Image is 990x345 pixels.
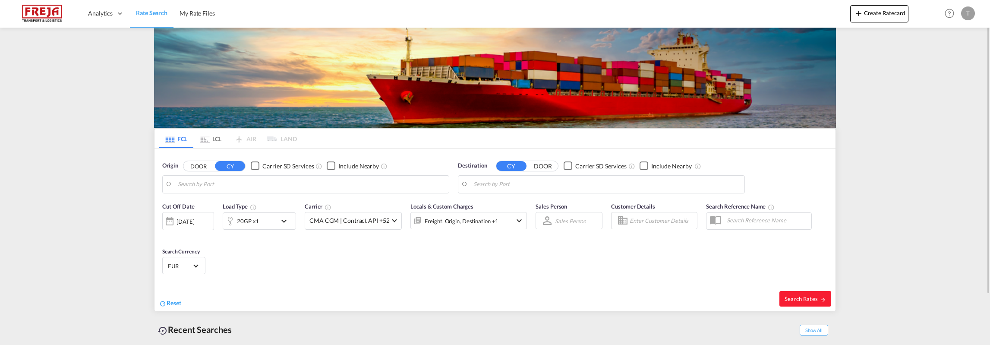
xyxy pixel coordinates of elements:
[327,161,379,171] md-checkbox: Checkbox No Ink
[167,299,181,307] span: Reset
[496,161,527,171] button: CY
[279,216,293,226] md-icon: icon-chevron-down
[942,6,961,22] div: Help
[154,149,836,311] div: Origin DOOR CY Checkbox No InkUnchecked: Search for CY (Container Yard) services for all selected...
[651,162,692,171] div: Include Nearby
[722,214,811,227] input: Search Reference Name
[514,215,524,226] md-icon: icon-chevron-down
[779,291,831,307] button: Search Ratesicon-arrow-right
[800,325,828,336] span: Show All
[237,215,259,227] div: 20GP x1
[159,299,181,308] div: icon-refreshReset
[338,162,379,171] div: Include Nearby
[850,5,908,22] button: icon-plus 400-fgCreate Ratecard
[768,204,775,211] md-icon: Your search will be saved by the below given name
[528,161,558,171] button: DOOR
[162,212,214,230] div: [DATE]
[183,161,214,171] button: DOOR
[820,297,826,303] md-icon: icon-arrow-right
[168,262,192,270] span: EUR
[315,163,322,170] md-icon: Unchecked: Search for CY (Container Yard) services for all selected carriers.Checked : Search for...
[154,28,836,128] img: LCL+%26+FCL+BACKGROUND.png
[162,229,169,241] md-datepicker: Select
[554,215,587,227] md-select: Sales Person
[564,161,627,171] md-checkbox: Checkbox No Ink
[158,326,168,336] md-icon: icon-backup-restore
[961,6,975,20] div: T
[942,6,957,21] span: Help
[13,4,71,23] img: 586607c025bf11f083711d99603023e7.png
[180,9,215,17] span: My Rate Files
[575,162,627,171] div: Carrier SD Services
[162,203,195,210] span: Cut Off Date
[159,129,297,148] md-pagination-wrapper: Use the left and right arrow keys to navigate between tabs
[88,9,113,18] span: Analytics
[136,9,167,16] span: Rate Search
[159,300,167,307] md-icon: icon-refresh
[854,8,864,18] md-icon: icon-plus 400-fg
[410,203,473,210] span: Locals & Custom Charges
[628,163,635,170] md-icon: Unchecked: Search for CY (Container Yard) services for all selected carriers.Checked : Search for...
[425,215,498,227] div: Freight Origin Destination Factory Stuffing
[159,129,193,148] md-tab-item: FCL
[178,178,445,191] input: Search by Port
[706,203,775,210] span: Search Reference Name
[309,216,389,225] span: CMA CGM | Contract API +52
[611,203,655,210] span: Customer Details
[162,248,200,255] span: Search Currency
[630,214,694,227] input: Enter Customer Details
[694,163,701,170] md-icon: Unchecked: Ignores neighbouring ports when fetching rates.Checked : Includes neighbouring ports w...
[640,161,692,171] md-checkbox: Checkbox No Ink
[410,212,527,229] div: Freight Origin Destination Factory Stuffingicon-chevron-down
[162,161,178,170] span: Origin
[251,161,314,171] md-checkbox: Checkbox No Ink
[785,295,826,302] span: Search Rates
[193,129,228,148] md-tab-item: LCL
[381,163,388,170] md-icon: Unchecked: Ignores neighbouring ports when fetching rates.Checked : Includes neighbouring ports w...
[223,212,296,230] div: 20GP x1icon-chevron-down
[305,203,331,210] span: Carrier
[177,218,194,225] div: [DATE]
[473,178,740,191] input: Search by Port
[325,204,331,211] md-icon: The selected Trucker/Carrierwill be displayed in the rate results If the rates are from another f...
[215,161,245,171] button: CY
[262,162,314,171] div: Carrier SD Services
[167,260,201,272] md-select: Select Currency: € EUREuro
[536,203,567,210] span: Sales Person
[458,161,487,170] span: Destination
[223,203,257,210] span: Load Type
[250,204,257,211] md-icon: icon-information-outline
[154,320,235,339] div: Recent Searches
